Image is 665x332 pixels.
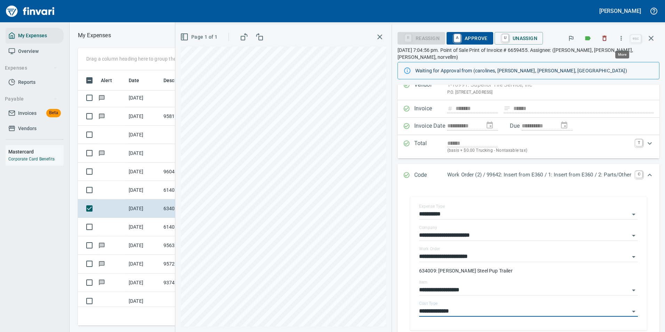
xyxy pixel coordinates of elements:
[18,31,47,40] span: My Expenses
[98,151,105,155] span: Has messages
[454,34,460,42] a: A
[629,307,639,316] button: Open
[126,274,161,292] td: [DATE]
[629,285,639,295] button: Open
[398,164,659,187] div: Expand
[6,28,64,44] a: My Expenses
[129,76,139,85] span: Date
[78,31,111,40] nav: breadcrumb
[6,105,64,121] a: InvoicesBeta
[98,114,105,118] span: Has messages
[18,109,37,118] span: Invoices
[599,7,641,15] h5: [PERSON_NAME]
[447,147,631,154] p: (basis + $0.00 Trucking - Nontaxable tax)
[5,95,57,103] span: Payable
[419,226,437,230] label: Company
[631,35,641,42] a: esc
[161,107,223,126] td: 95813.252010
[126,292,161,310] td: [DATE]
[414,139,447,154] p: Total
[6,74,64,90] a: Reports
[126,144,161,163] td: [DATE]
[101,76,121,85] span: Alert
[6,121,64,136] a: Vendors
[163,76,190,85] span: Description
[163,76,199,85] span: Description
[495,32,543,45] button: UUnassign
[18,78,35,87] span: Reports
[447,32,493,45] button: AApprove
[126,181,161,199] td: [DATE]
[126,199,161,218] td: [DATE]
[6,44,64,59] a: Overview
[98,261,105,266] span: Has messages
[4,3,56,19] img: Finvari
[126,89,161,107] td: [DATE]
[580,31,595,46] button: Labels
[78,31,111,40] p: My Expenses
[419,247,440,251] label: Work Order
[398,135,659,158] div: Expand
[8,148,64,156] h6: Mastercard
[500,32,537,44] span: Unassign
[126,126,161,144] td: [DATE]
[635,139,642,146] a: T
[563,31,579,46] button: Flag
[629,30,659,47] span: Close invoice
[98,280,105,284] span: Has messages
[419,280,427,284] label: Item
[419,301,438,306] label: Cost Type
[415,64,654,77] div: Waiting for Approval from (carolines, [PERSON_NAME], [PERSON_NAME], [GEOGRAPHIC_DATA])
[129,76,149,85] span: Date
[126,236,161,255] td: [DATE]
[419,267,638,274] p: 634009: [PERSON_NAME] Steel Pup Trailer
[182,33,217,41] span: Page 1 of 1
[447,171,631,179] p: Work Order (2) / 99642: Insert from E360 / 1: Insert from E360 / 2: Parts/Other
[161,218,223,236] td: 614027
[629,210,639,219] button: Open
[629,231,639,240] button: Open
[179,31,220,44] button: Page 1 of 1
[101,76,112,85] span: Alert
[598,6,643,16] button: [PERSON_NAME]
[161,181,223,199] td: 614028
[5,64,57,72] span: Expenses
[8,157,55,161] a: Corporate Card Benefits
[126,107,161,126] td: [DATE]
[98,95,105,100] span: Has messages
[126,163,161,181] td: [DATE]
[398,47,659,61] p: [DATE] 7:04:56 pm. Point of Sale Print of Invoice # 6659455. Assignee: ([PERSON_NAME], [PERSON_NA...
[597,31,612,46] button: Discard
[161,163,223,181] td: 96043.102011
[161,236,223,255] td: 95639.7100
[2,62,60,74] button: Expenses
[18,47,39,56] span: Overview
[126,255,161,273] td: [DATE]
[161,199,223,218] td: 634009
[98,243,105,247] span: Has messages
[18,124,37,133] span: Vendors
[86,55,188,62] p: Drag a column heading here to group the table
[161,255,223,273] td: 95724.102017
[161,274,223,292] td: 93749.243008
[629,252,639,262] button: Open
[414,171,447,180] p: Code
[419,204,445,208] label: Expense Type
[126,218,161,236] td: [DATE]
[502,34,508,42] a: U
[398,35,445,41] div: Reassign
[46,109,61,117] span: Beta
[635,171,642,178] a: C
[2,93,60,105] button: Payable
[452,32,488,44] span: Approve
